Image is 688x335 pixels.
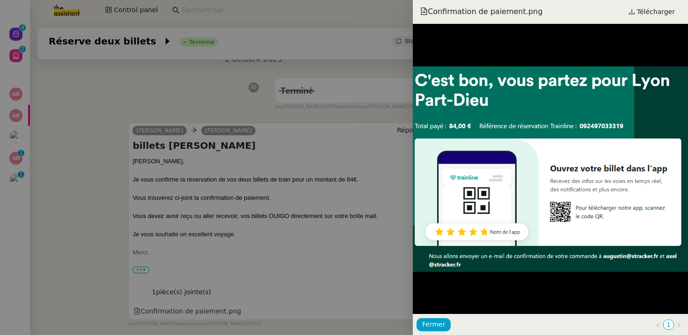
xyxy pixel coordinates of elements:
span: Confirmation de paiement.png [420,7,542,17]
li: 1 [663,320,674,330]
button: Page suivante [674,320,684,330]
a: Télécharger [623,5,681,18]
button: Fermer [417,318,451,331]
a: 1 [664,320,673,329]
span: Télécharger [637,6,675,18]
button: Page précédente [653,320,663,330]
span: Fermer [422,319,445,330]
